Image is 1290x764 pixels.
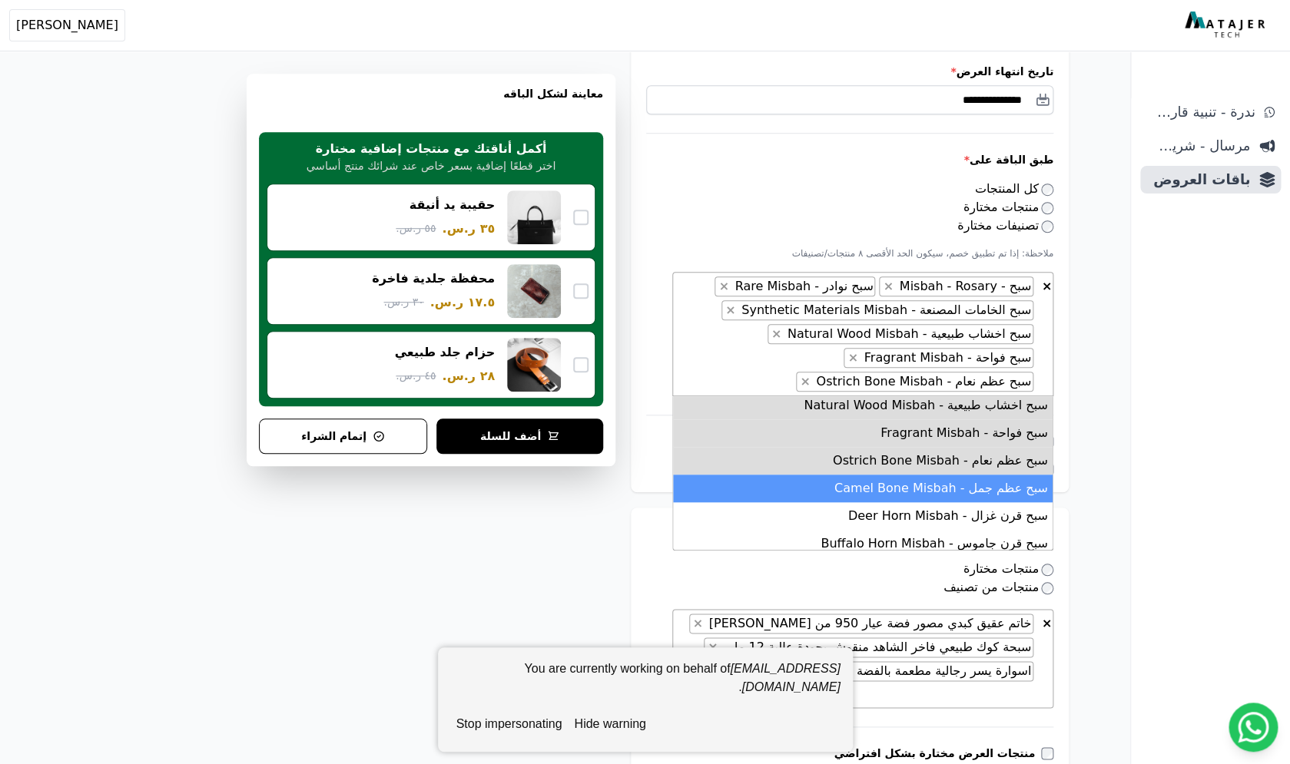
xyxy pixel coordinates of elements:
button: Remove item [722,301,738,319]
button: إتمام الشراء [259,418,427,454]
button: Remove item [715,277,731,296]
h3: منتجات العرض [646,523,1053,541]
span: ندرة - تنبية قارب علي النفاذ [1146,101,1255,123]
label: منتجات مختارة [963,561,1053,576]
img: حقيبة يد أنيقة [507,190,561,244]
span: سبح اخشاب طبيعية - Natural Wood Misbah [784,326,1033,341]
span: × [1042,279,1052,293]
li: سبح عظم جمل - Camel Bone Misbah [673,475,1053,502]
p: ملاحظة: إذا تم تطبيق خصم، سيكون الحد الأقصى ٨ منتجات/تصنيفات [646,247,1053,260]
li: سبح الخامات المصنعة - Synthetic Materials Misbah [721,300,1033,320]
li: سبح - Misbah - Rosary [879,276,1033,296]
span: سبح - Misbah - Rosary [895,279,1033,293]
input: كل المنتجات [1041,184,1053,196]
span: ٣٠ ر.س. [383,294,423,310]
div: حقيبة يد أنيقة [410,197,495,213]
label: تصنيفات مختارة [957,218,1053,233]
input: تصنيفات مختارة [1041,220,1053,233]
div: محفظة جلدية فاخرة [372,270,495,287]
span: × [718,279,728,293]
span: باقات العروض [1146,169,1250,190]
button: Remove item [797,372,813,391]
span: سبح فواحة - Fragrant Misbah [860,350,1033,365]
span: × [771,326,781,341]
span: × [725,303,735,317]
span: ١٧.٥ ر.س. [430,293,495,312]
input: منتجات مختارة [1041,564,1053,576]
img: MatajerTech Logo [1185,12,1268,39]
li: سبح قرن جاموس - Buffalo Horn Misbah [673,530,1053,557]
span: ٤٥ ر.س. [396,368,436,384]
button: Remove item [690,614,706,633]
li: خاتم عقيق كبدي مصور فضة عيار 950 من بانا جولري [689,614,1033,633]
span: × [693,616,703,630]
input: منتجات من تصنيف [1041,582,1053,594]
p: اختر قطعًا إضافية بسعر خاص عند شرائك منتج أساسي [307,158,556,175]
li: سبح فواحة - Fragrant Misbah [844,348,1033,368]
button: hide warning [568,709,652,739]
div: حزام جلد طبيعي [395,344,496,361]
img: حزام جلد طبيعي [507,338,561,392]
div: You are currently working on behalf of . [450,660,841,709]
span: ٥٥ ر.س. [396,220,436,236]
h3: معاينة لشكل الباقه [259,86,603,120]
label: منتجات مختارة [963,200,1053,214]
button: قم بإزالة كل العناصر [1041,614,1053,629]
h2: أكمل أناقتك مع منتجات إضافية مختارة [316,140,547,158]
li: سبح اخشاب طبيعية - Natural Wood Misbah [768,324,1033,344]
button: stop impersonating [450,709,569,739]
li: سبح نوادر - Rare Misbah [715,276,875,296]
span: سبح عظم نعام - Ostrich Bone Misbah [812,374,1033,389]
span: خاتم عقيق كبدي مصور فضة عيار 950 من [PERSON_NAME] [705,616,1033,630]
li: سبحة كوك طبيعي فاخر الشاهد منقوش بجودة عالية 12 ملي [704,637,1033,657]
img: محفظة جلدية فاخرة [507,264,561,318]
em: [EMAIL_ADDRESS][DOMAIN_NAME] [730,662,840,693]
label: كل المنتجات [975,181,1054,196]
span: مرسال - شريط دعاية [1146,135,1250,157]
button: [PERSON_NAME] [9,9,125,41]
span: سبح نوادر - Rare Misbah [731,279,874,293]
textarea: Search [1024,685,1033,703]
label: تاريخ انتهاء العرض [646,64,1053,79]
label: منتجات من تصنيف [943,580,1053,594]
label: طبق الباقة على [646,152,1053,167]
span: ٢٨ ر.س. [442,367,495,385]
li: سبح عظم نعام - Ostrich Bone Misbah [673,447,1053,475]
span: [PERSON_NAME] [16,16,118,35]
input: منتجات مختارة [1041,202,1053,214]
textarea: Search [783,373,792,392]
li: سبح اخشاب طبيعية - Natural Wood Misbah [673,392,1053,419]
label: منتجات العرض مختارة بشكل افتراضي [834,746,1041,761]
span: × [847,350,857,365]
span: سبح الخامات المصنعة - Synthetic Materials Misbah [738,303,1033,317]
span: × [800,374,810,389]
span: × [1042,616,1052,630]
span: × [883,279,893,293]
span: سبحة كوك طبيعي فاخر الشاهد منقوش بجودة عالية 12 ملي [720,640,1033,654]
li: سبح فواحة - Fragrant Misbah [673,419,1053,447]
span: ٣٥ ر.س. [442,220,495,238]
button: Remove item [844,349,861,367]
li: سبح قرن غزال - Deer Horn Misbah [673,502,1053,530]
button: Remove item [768,325,784,343]
button: Remove item [880,277,896,296]
button: أضف للسلة [436,418,603,454]
button: Remove all items [1041,276,1053,292]
li: سبح عظم نعام - Ostrich Bone Misbah [796,372,1033,392]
